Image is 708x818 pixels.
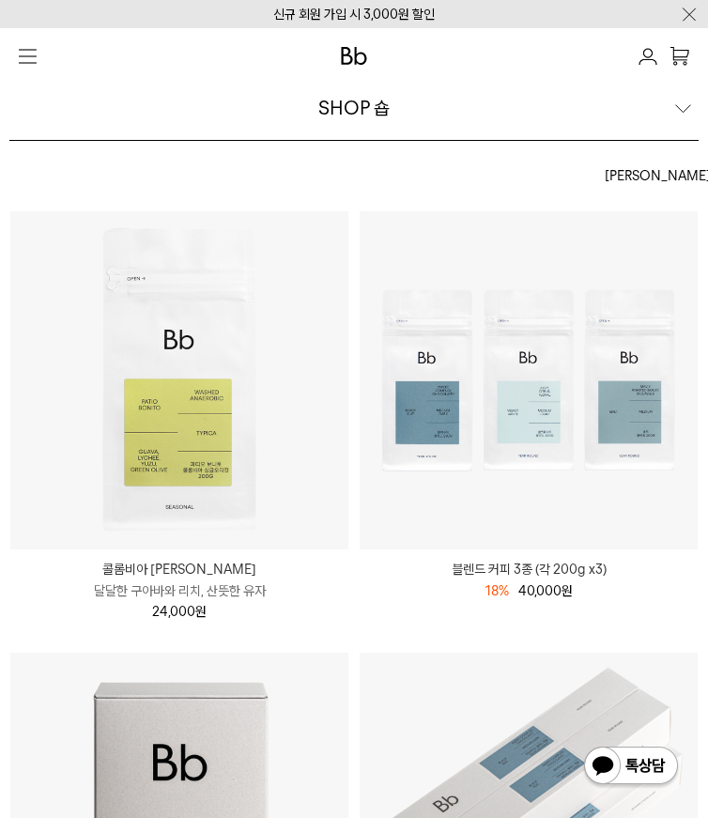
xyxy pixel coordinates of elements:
[152,604,207,619] span: 24,000
[518,583,573,598] span: 40,000
[562,583,573,598] span: 원
[582,745,680,790] img: 카카오톡 채널 1:1 채팅 버튼
[485,580,509,601] div: 18%
[10,559,348,601] a: 콜롬비아 [PERSON_NAME] 달달한 구아바와 리치, 산뜻한 유자
[10,211,348,549] img: 콜롬비아 파티오 보니토
[318,95,390,121] div: SHOP 숍
[273,7,435,22] a: 신규 회원 가입 시 3,000원 할인
[10,559,348,579] p: 콜롬비아 [PERSON_NAME]
[195,604,207,619] span: 원
[10,580,348,601] p: 달달한 구아바와 리치, 산뜻한 유자
[360,211,698,549] img: 블렌드 커피 3종 (각 200g x3)
[360,559,698,579] a: 블렌드 커피 3종 (각 200g x3)
[341,47,367,65] img: 로고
